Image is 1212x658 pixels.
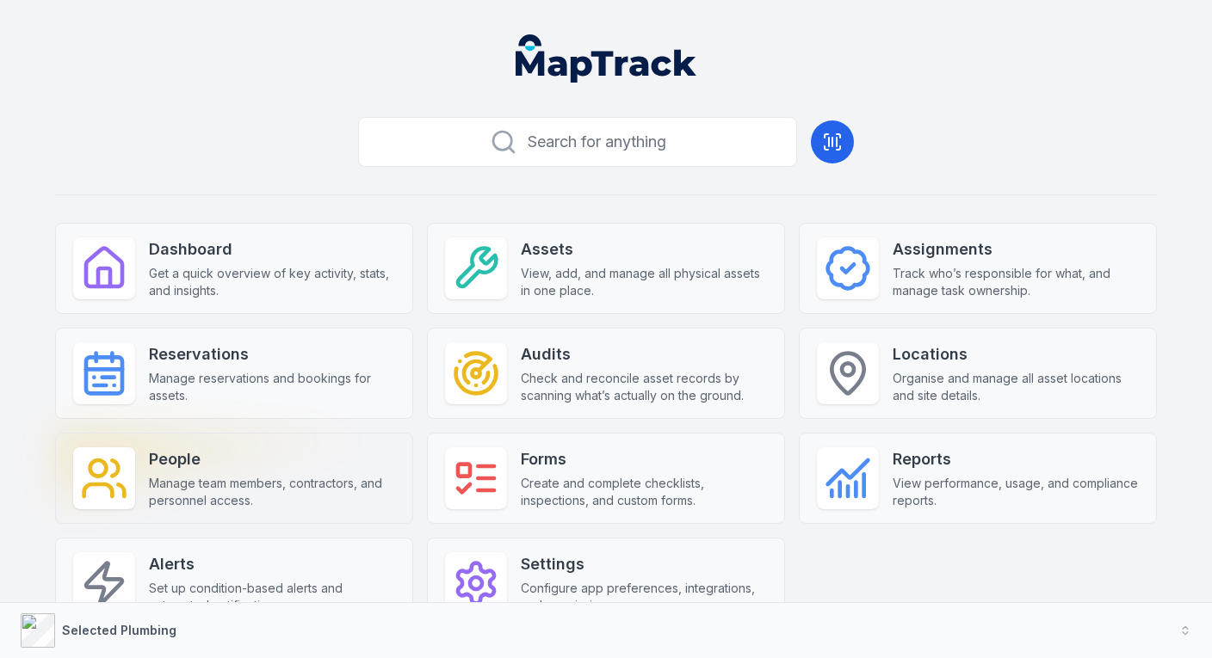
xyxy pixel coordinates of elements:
[893,342,1139,366] strong: Locations
[521,552,767,576] strong: Settings
[521,447,767,471] strong: Forms
[427,328,785,419] a: AuditsCheck and reconcile asset records by scanning what’s actually on the ground.
[149,342,395,366] strong: Reservations
[149,580,395,614] span: Set up condition-based alerts and automated notifications.
[893,447,1139,471] strong: Reports
[62,623,176,637] strong: Selected Plumbing
[799,433,1157,524] a: ReportsView performance, usage, and compliance reports.
[427,223,785,314] a: AssetsView, add, and manage all physical assets in one place.
[149,447,395,471] strong: People
[893,475,1139,509] span: View performance, usage, and compliance reports.
[149,475,395,509] span: Manage team members, contractors, and personnel access.
[521,475,767,509] span: Create and complete checklists, inspections, and custom forms.
[149,552,395,576] strong: Alerts
[149,237,395,261] strong: Dashboard
[149,370,395,404] span: Manage reservations and bookings for assets.
[358,117,797,167] button: Search for anything
[893,265,1139,299] span: Track who’s responsible for what, and manage task ownership.
[488,34,724,83] nav: Global
[427,538,785,629] a: SettingsConfigure app preferences, integrations, and permissions.
[799,223,1157,314] a: AssignmentsTrack who’s responsible for what, and manage task ownership.
[521,370,767,404] span: Check and reconcile asset records by scanning what’s actually on the ground.
[55,223,413,314] a: DashboardGet a quick overview of key activity, stats, and insights.
[893,237,1139,261] strong: Assignments
[427,433,785,524] a: FormsCreate and complete checklists, inspections, and custom forms.
[149,265,395,299] span: Get a quick overview of key activity, stats, and insights.
[521,237,767,261] strong: Assets
[521,342,767,366] strong: Audits
[55,538,413,629] a: AlertsSet up condition-based alerts and automated notifications.
[55,328,413,419] a: ReservationsManage reservations and bookings for assets.
[528,130,666,154] span: Search for anything
[799,328,1157,419] a: LocationsOrganise and manage all asset locations and site details.
[893,370,1139,404] span: Organise and manage all asset locations and site details.
[55,433,413,524] a: PeopleManage team members, contractors, and personnel access.
[521,580,767,614] span: Configure app preferences, integrations, and permissions.
[521,265,767,299] span: View, add, and manage all physical assets in one place.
